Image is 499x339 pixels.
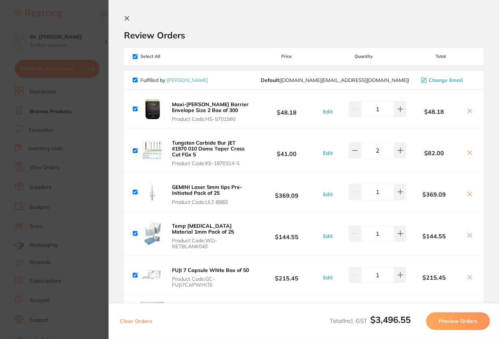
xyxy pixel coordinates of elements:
button: Tungsten Carbide Bur JET #1970 010 Dome Taper Cross Cut FGx 5 Product Code:KE-1970314-5 [170,139,253,167]
b: $144.55 [253,227,321,240]
span: Quantity [321,54,406,59]
span: Product Code: HS-5701560 [172,116,250,122]
span: Total Incl. GST [330,317,411,324]
span: Product Code: KE-1970314-5 [172,160,250,166]
b: $369.09 [253,185,321,199]
img: N3c0bXh5NA [140,222,164,245]
button: Clear Orders [118,312,154,330]
a: [PERSON_NAME] [167,77,208,83]
img: MnpnN2o5ag [140,180,164,204]
img: aWVkNjc4ZA [140,263,164,287]
button: Edit [321,108,335,115]
b: $369.09 [406,191,462,198]
b: $215.45 [253,268,321,282]
b: $48.18 [406,108,462,115]
p: Fulfilled by [140,77,208,83]
button: Temp [MEDICAL_DATA] Material 1mm Pack of 25 Product Code:WD-RETBLANK040 [170,223,253,250]
b: FUJI 7 Capsule White Box of 50 [172,267,249,273]
img: bHY3dXh3Mg [140,139,164,162]
button: GEMINI Laser 5mm tips Pre-Initiated Pack of 25 Product Code:ULT-8983 [170,184,253,205]
b: Default [261,77,279,83]
span: Product Code: ULT-8983 [172,199,250,205]
span: Select All [133,54,206,59]
b: $3,496.55 [370,314,411,325]
button: Edit [321,274,335,281]
b: $48.18 [253,102,321,116]
img: MHZwd2g1Mg [140,97,164,121]
b: Temp [MEDICAL_DATA] Material 1mm Pack of 25 [172,223,234,235]
span: Price [253,54,321,59]
b: Maxi-[PERSON_NAME] Barrier Envelope Size 2 Box of 300 [172,101,249,113]
span: Product Code: GC-FUJI7CAPWHITE [172,276,250,288]
b: $215.45 [406,274,462,281]
b: $144.55 [406,233,462,239]
span: Product Code: WD-RETBLANK040 [172,238,250,249]
button: Edit [321,150,335,156]
b: $41.00 [253,144,321,157]
span: Change Email [429,77,463,83]
button: Change Email [419,77,475,83]
img: OHYwNTRkbA [140,302,164,325]
b: $82.00 [406,150,462,156]
button: Edit [321,191,335,198]
b: Tungsten Carbide Bur JET #1970 010 Dome Taper Cross Cut FGx 5 [172,139,245,158]
span: Total [406,54,475,59]
button: Edit [321,233,335,239]
h2: Review Orders [124,30,484,41]
b: GEMINI Laser 5mm tips Pre-Initiated Pack of 25 [172,184,242,196]
button: Maxi-[PERSON_NAME] Barrier Envelope Size 2 Box of 300 Product Code:HS-5701560 [170,101,253,122]
button: Preview Orders [426,312,490,330]
span: customer.care@henryschein.com.au [261,77,409,83]
button: FUJI 7 Capsule White Box of 50 Product Code:GC-FUJI7CAPWHITE [170,267,253,288]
